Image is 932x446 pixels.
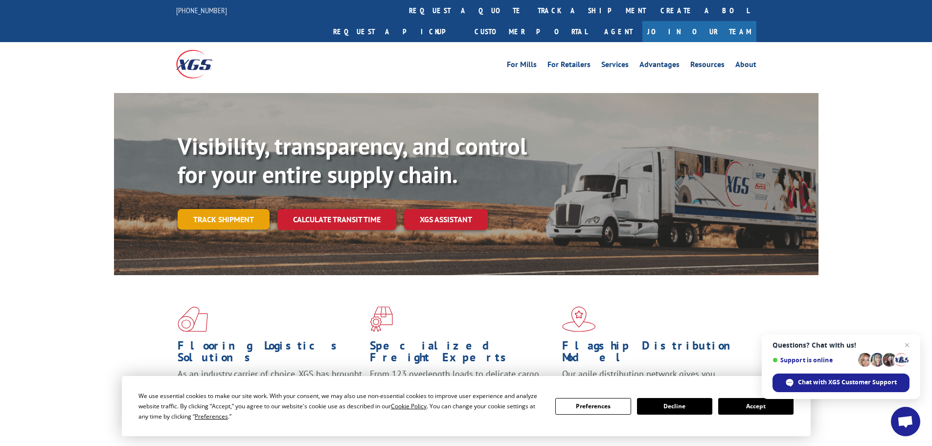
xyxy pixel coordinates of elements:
a: Join Our Team [642,21,756,42]
img: xgs-icon-focused-on-flooring-red [370,306,393,332]
img: xgs-icon-flagship-distribution-model-red [562,306,596,332]
a: Open chat [891,407,920,436]
a: [PHONE_NUMBER] [176,5,227,15]
h1: Flooring Logistics Solutions [178,340,363,368]
a: Resources [690,61,725,71]
b: Visibility, transparency, and control for your entire supply chain. [178,131,527,189]
img: xgs-icon-total-supply-chain-intelligence-red [178,306,208,332]
span: Questions? Chat with us! [773,341,909,349]
div: Cookie Consent Prompt [122,376,811,436]
a: Customer Portal [467,21,594,42]
a: Request a pickup [326,21,467,42]
span: Preferences [195,412,228,421]
h1: Specialized Freight Experts [370,340,555,368]
button: Preferences [555,398,631,415]
span: Chat with XGS Customer Support [773,374,909,392]
a: Track shipment [178,209,270,230]
button: Decline [637,398,712,415]
a: Advantages [639,61,680,71]
span: Our agile distribution network gives you nationwide inventory management on demand. [562,368,742,391]
a: Agent [594,21,642,42]
span: Cookie Policy [391,402,427,410]
span: Support is online [773,356,855,364]
span: Chat with XGS Customer Support [798,378,897,387]
a: About [735,61,756,71]
button: Accept [718,398,794,415]
a: Calculate transit time [277,209,396,230]
div: We use essential cookies to make our site work. With your consent, we may also use non-essential ... [138,391,544,422]
h1: Flagship Distribution Model [562,340,747,368]
a: XGS ASSISTANT [404,209,488,230]
a: For Mills [507,61,537,71]
span: As an industry carrier of choice, XGS has brought innovation and dedication to flooring logistics... [178,368,362,403]
a: For Retailers [547,61,591,71]
p: From 123 overlength loads to delicate cargo, our experienced staff knows the best way to move you... [370,368,555,412]
a: Services [601,61,629,71]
